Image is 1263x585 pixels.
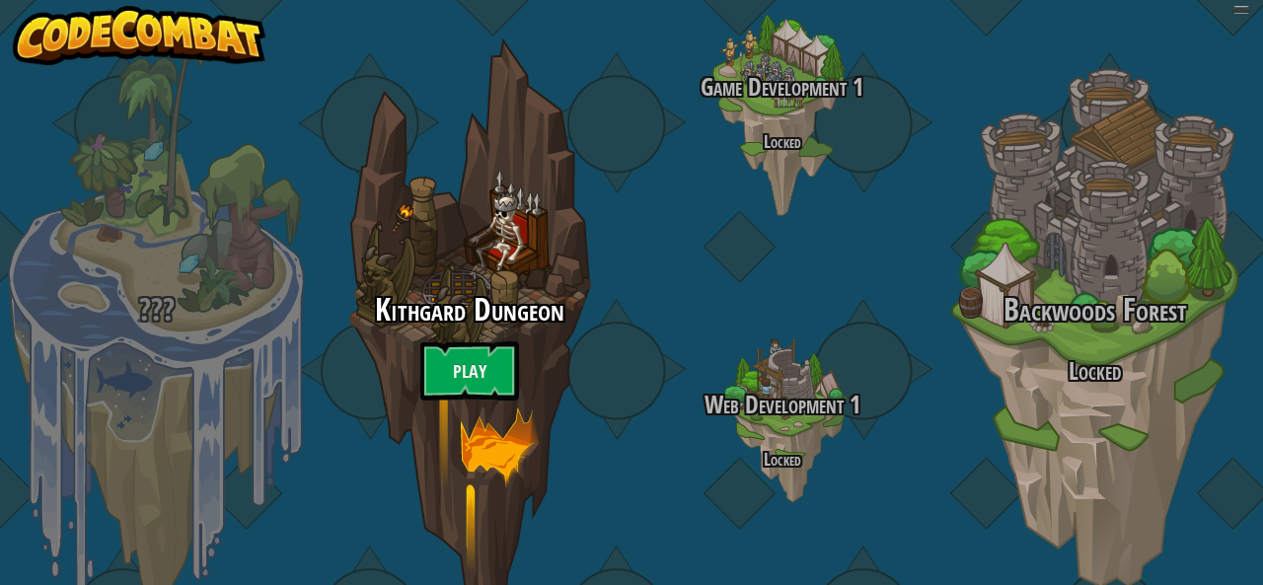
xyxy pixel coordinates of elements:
h3: Locked [938,358,1251,385]
span: Game Development 1 [701,70,863,104]
img: CodeCombat - Learn how to code by playing a game [13,6,265,65]
span: Web Development 1 [705,388,860,421]
a: Play [420,341,519,401]
h4: Locked [626,132,938,151]
button: Adjust volume [1232,6,1250,14]
h4: Locked [626,450,938,469]
span: Kithgard Dungeon [375,288,564,330]
span: Backwoods Forest [1003,288,1187,330]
